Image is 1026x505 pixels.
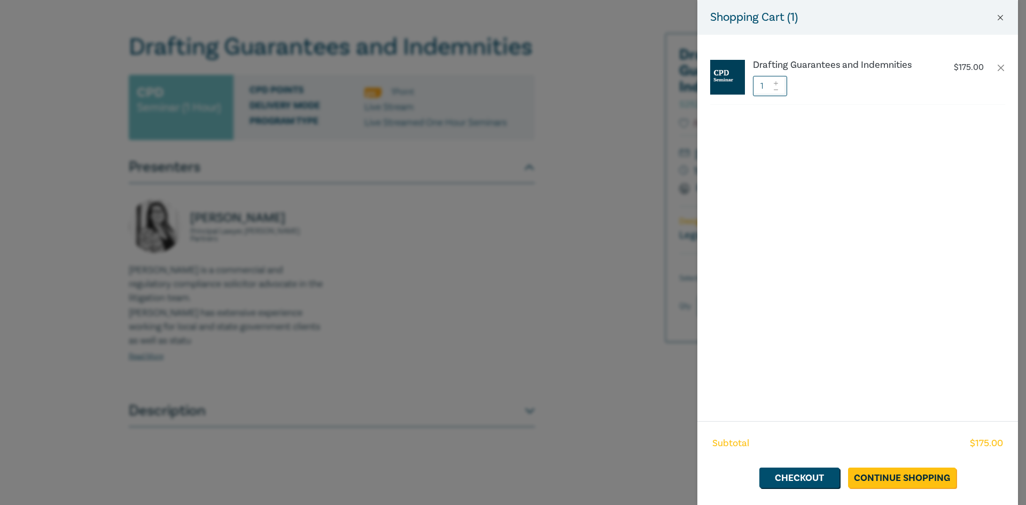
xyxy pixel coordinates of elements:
[759,468,840,488] a: Checkout
[710,9,798,26] h5: Shopping Cart ( 1 )
[753,60,930,71] a: Drafting Guarantees and Indemnities
[848,468,956,488] a: Continue Shopping
[970,437,1003,450] span: $ 175.00
[710,60,745,95] img: CPD%20Seminar.jpg
[712,437,749,450] span: Subtotal
[753,76,787,96] input: 1
[954,63,984,73] p: $ 175.00
[996,13,1005,22] button: Close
